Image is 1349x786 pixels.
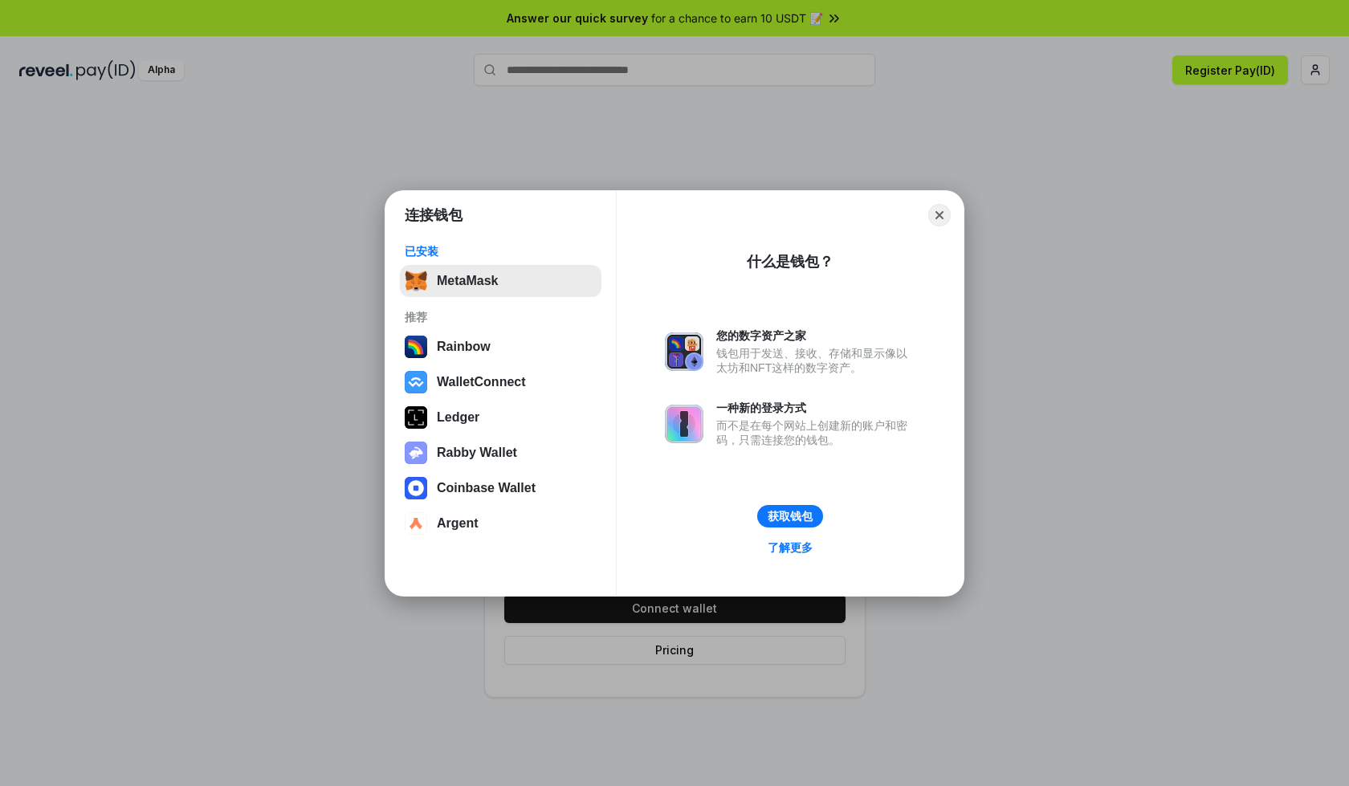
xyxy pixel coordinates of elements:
[405,406,427,429] img: svg+xml,%3Csvg%20xmlns%3D%22http%3A%2F%2Fwww.w3.org%2F2000%2Fsvg%22%20width%3D%2228%22%20height%3...
[400,507,601,540] button: Argent
[405,270,427,292] img: svg+xml,%3Csvg%20fill%3D%22none%22%20height%3D%2233%22%20viewBox%3D%220%200%2035%2033%22%20width%...
[405,310,597,324] div: 推荐
[747,252,833,271] div: 什么是钱包？
[437,446,517,460] div: Rabby Wallet
[437,375,526,389] div: WalletConnect
[437,274,498,288] div: MetaMask
[768,540,813,555] div: 了解更多
[437,481,536,495] div: Coinbase Wallet
[405,336,427,358] img: svg+xml,%3Csvg%20width%3D%22120%22%20height%3D%22120%22%20viewBox%3D%220%200%20120%20120%22%20fil...
[665,405,703,443] img: svg+xml,%3Csvg%20xmlns%3D%22http%3A%2F%2Fwww.w3.org%2F2000%2Fsvg%22%20fill%3D%22none%22%20viewBox...
[768,509,813,523] div: 获取钱包
[665,332,703,371] img: svg+xml,%3Csvg%20xmlns%3D%22http%3A%2F%2Fwww.w3.org%2F2000%2Fsvg%22%20fill%3D%22none%22%20viewBox...
[400,472,601,504] button: Coinbase Wallet
[400,366,601,398] button: WalletConnect
[400,437,601,469] button: Rabby Wallet
[928,204,951,226] button: Close
[716,401,915,415] div: 一种新的登录方式
[405,442,427,464] img: svg+xml,%3Csvg%20xmlns%3D%22http%3A%2F%2Fwww.w3.org%2F2000%2Fsvg%22%20fill%3D%22none%22%20viewBox...
[716,328,915,343] div: 您的数字资产之家
[437,516,479,531] div: Argent
[757,505,823,527] button: 获取钱包
[405,512,427,535] img: svg+xml,%3Csvg%20width%3D%2228%22%20height%3D%2228%22%20viewBox%3D%220%200%2028%2028%22%20fill%3D...
[716,346,915,375] div: 钱包用于发送、接收、存储和显示像以太坊和NFT这样的数字资产。
[405,244,597,259] div: 已安装
[405,477,427,499] img: svg+xml,%3Csvg%20width%3D%2228%22%20height%3D%2228%22%20viewBox%3D%220%200%2028%2028%22%20fill%3D...
[400,401,601,434] button: Ledger
[405,206,463,225] h1: 连接钱包
[400,265,601,297] button: MetaMask
[405,371,427,393] img: svg+xml,%3Csvg%20width%3D%2228%22%20height%3D%2228%22%20viewBox%3D%220%200%2028%2028%22%20fill%3D...
[716,418,915,447] div: 而不是在每个网站上创建新的账户和密码，只需连接您的钱包。
[437,410,479,425] div: Ledger
[758,537,822,558] a: 了解更多
[400,331,601,363] button: Rainbow
[437,340,491,354] div: Rainbow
